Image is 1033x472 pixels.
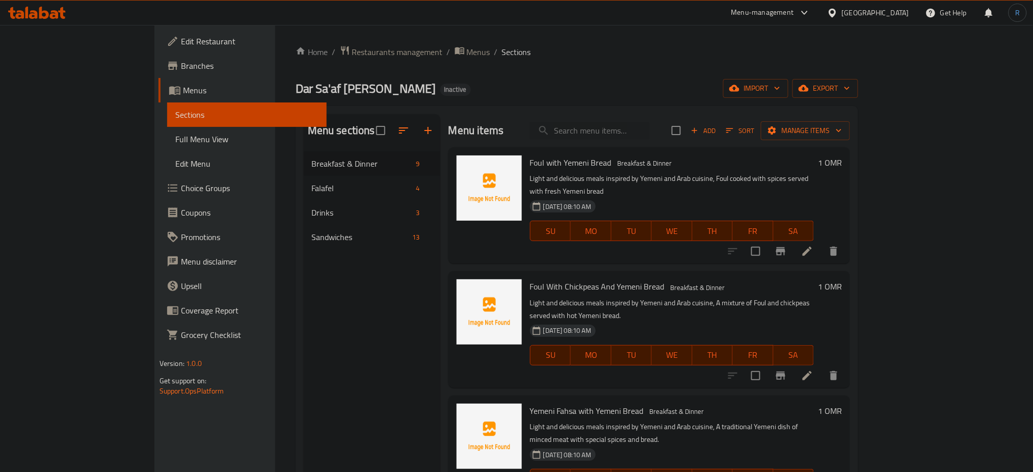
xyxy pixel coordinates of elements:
[167,151,327,176] a: Edit Menu
[530,403,644,418] span: Yemeni Fahsa with Yemeni Bread
[774,345,814,365] button: SA
[690,125,717,137] span: Add
[158,274,327,298] a: Upsell
[467,46,490,58] span: Menus
[183,84,319,96] span: Menus
[571,221,611,241] button: MO
[818,155,842,170] h6: 1 OMR
[529,122,650,140] input: search
[296,45,858,59] nav: breadcrumb
[455,45,490,59] a: Menus
[656,224,688,239] span: WE
[693,345,733,365] button: TH
[158,29,327,54] a: Edit Restaurant
[737,224,769,239] span: FR
[720,123,761,139] span: Sort items
[530,155,612,170] span: Foul with Yemeni Bread
[181,255,319,268] span: Menu disclaimer
[167,127,327,151] a: Full Menu View
[530,345,571,365] button: SU
[1015,7,1020,18] span: R
[412,159,424,169] span: 9
[571,345,611,365] button: MO
[769,363,793,388] button: Branch-specific-item
[304,151,440,176] div: Breakfast & Dinner9
[181,182,319,194] span: Choice Groups
[175,109,319,121] span: Sections
[158,54,327,78] a: Branches
[575,348,607,362] span: MO
[340,45,443,59] a: Restaurants management
[175,158,319,170] span: Edit Menu
[158,249,327,274] a: Menu disclaimer
[352,46,443,58] span: Restaurants management
[158,323,327,347] a: Grocery Checklist
[656,348,688,362] span: WE
[539,326,596,335] span: [DATE] 08:10 AM
[731,7,794,19] div: Menu-management
[693,221,733,241] button: TH
[612,221,652,241] button: TU
[175,133,319,145] span: Full Menu View
[737,348,769,362] span: FR
[769,124,842,137] span: Manage items
[774,221,814,241] button: SA
[304,176,440,200] div: Falafel4
[822,363,846,388] button: delete
[304,147,440,253] nav: Menu sections
[697,348,729,362] span: TH
[181,60,319,72] span: Branches
[724,123,757,139] button: Sort
[530,297,814,322] p: Light and delicious meals inspired by Yemeni and Arab cuisine, A mixture of Foul and chickpeas se...
[535,348,567,362] span: SU
[312,158,412,170] span: Breakfast & Dinner
[733,221,773,241] button: FR
[616,224,648,239] span: TU
[745,365,766,386] span: Select to update
[792,79,858,98] button: export
[158,176,327,200] a: Choice Groups
[667,281,729,294] div: Breakfast & Dinner
[614,158,676,169] span: Breakfast & Dinner
[158,225,327,249] a: Promotions
[160,357,184,370] span: Version:
[158,78,327,102] a: Menus
[842,7,909,18] div: [GEOGRAPHIC_DATA]
[801,245,813,257] a: Edit menu item
[304,225,440,249] div: Sandwiches13
[575,224,607,239] span: MO
[457,404,522,469] img: Yemeni Fahsa with Yemeni Bread
[530,172,814,198] p: Light and delicious meals inspired by Yemeni and Arab cuisine, Foul cooked with spices served wit...
[646,406,708,417] span: Breakfast & Dinner
[412,158,424,170] div: items
[181,304,319,317] span: Coverage Report
[667,282,729,294] span: Breakfast & Dinner
[687,123,720,139] button: Add
[457,279,522,345] img: Foul With Chickpeas And Yemeni Bread
[447,46,451,58] li: /
[535,224,567,239] span: SU
[778,348,810,362] span: SA
[308,123,375,138] h2: Menu sections
[181,206,319,219] span: Coupons
[612,345,652,365] button: TU
[778,224,810,239] span: SA
[440,85,471,94] span: Inactive
[494,46,498,58] li: /
[412,183,424,193] span: 4
[412,182,424,194] div: items
[801,370,813,382] a: Edit menu item
[731,82,780,95] span: import
[745,241,766,262] span: Select to update
[723,79,788,98] button: import
[181,329,319,341] span: Grocery Checklist
[818,279,842,294] h6: 1 OMR
[761,121,850,140] button: Manage items
[181,231,319,243] span: Promotions
[409,232,424,242] span: 13
[801,82,850,95] span: export
[769,239,793,264] button: Branch-specific-item
[181,35,319,47] span: Edit Restaurant
[652,345,692,365] button: WE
